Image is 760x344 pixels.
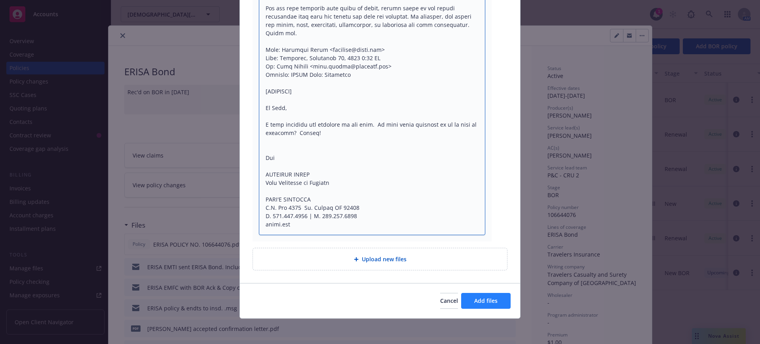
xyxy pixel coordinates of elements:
[362,255,407,263] span: Upload new files
[253,248,507,270] div: Upload new files
[440,293,458,309] button: Cancel
[474,297,498,304] span: Add files
[440,297,458,304] span: Cancel
[461,293,511,309] button: Add files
